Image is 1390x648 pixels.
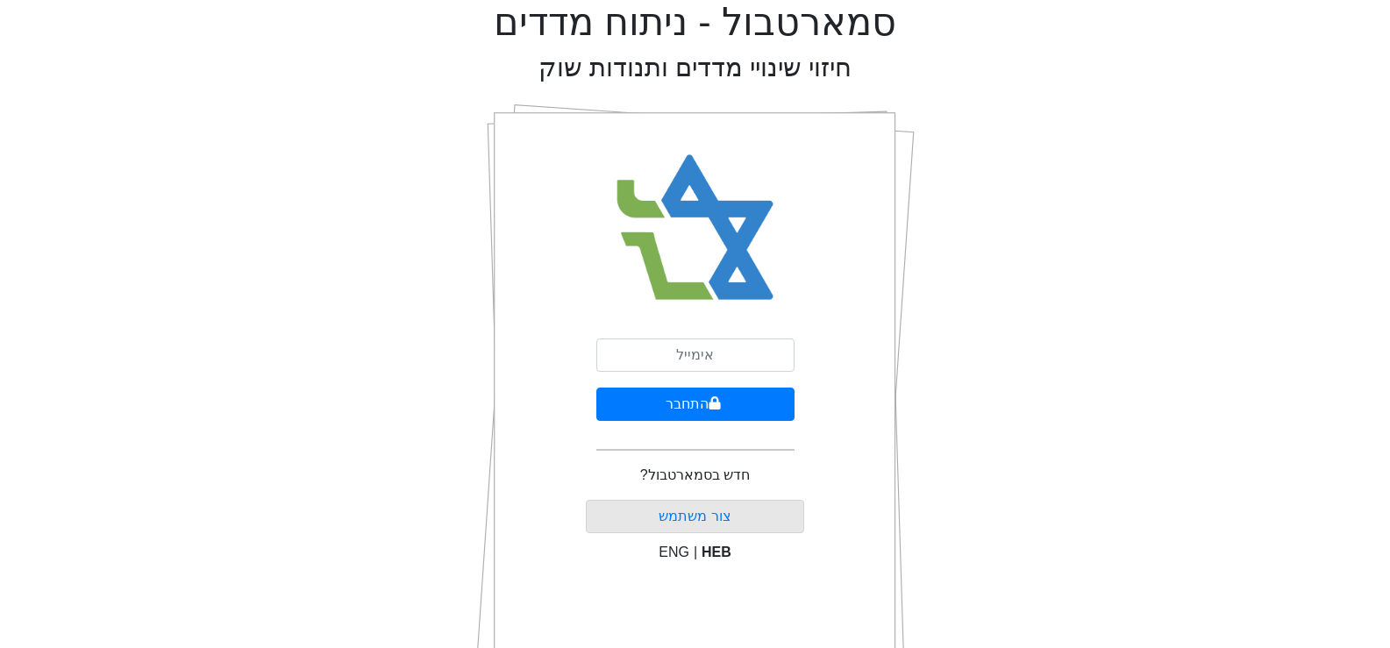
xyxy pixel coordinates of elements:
img: Smart Bull [600,132,790,324]
span: ENG [659,545,689,559]
p: חדש בסמארטבול? [640,465,750,486]
input: אימייל [596,338,795,372]
button: צור משתמש [586,500,804,533]
a: צור משתמש [659,509,731,523]
h2: חיזוי שינויי מדדים ותנודות שוק [538,53,852,83]
span: | [694,545,697,559]
button: התחבר [596,388,795,421]
span: HEB [702,545,731,559]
